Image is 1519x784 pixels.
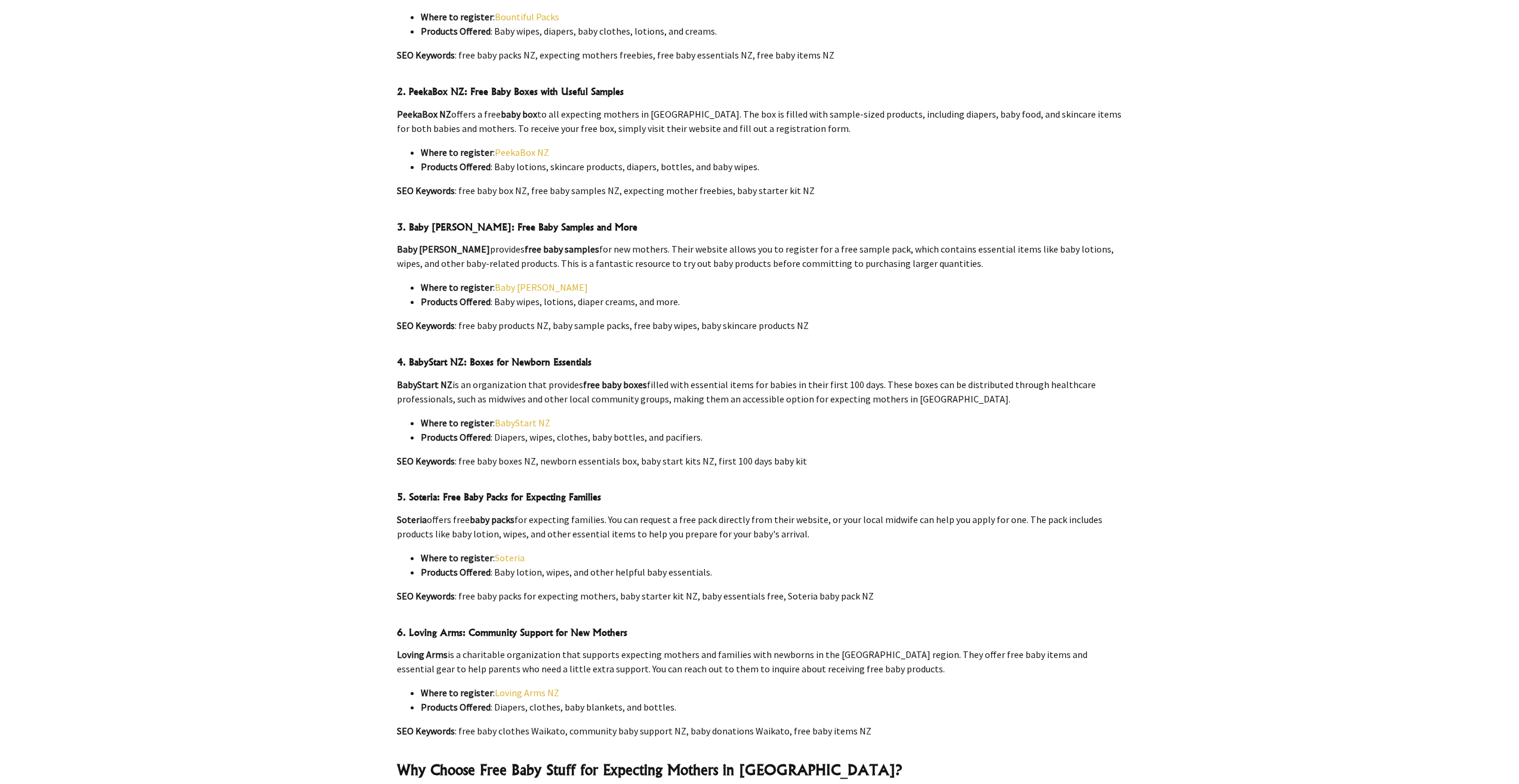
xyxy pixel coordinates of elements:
[495,552,525,564] a: Soteria
[421,685,1123,700] li: :
[421,552,493,564] strong: Where to register
[421,687,493,699] strong: Where to register
[421,430,1123,444] li: : Diapers, wipes, clothes, baby bottles, and pacifiers.
[495,146,549,158] a: PeekaBox NZ
[397,49,455,61] strong: SEO Keywords
[421,294,1123,309] li: : Baby wipes, lotions, diaper creams, and more.
[421,417,493,429] strong: Where to register
[495,281,588,293] a: Baby [PERSON_NAME]
[421,10,1123,24] li: :
[397,454,1123,468] p: : free baby boxes NZ, newborn essentials box, baby start kits NZ, first 100 days baby kit
[397,590,455,602] strong: SEO Keywords
[397,318,1123,333] p: : free baby products NZ, baby sample packs, free baby wipes, baby skincare products NZ
[495,417,550,429] a: BabyStart NZ
[421,280,1123,294] li: :
[501,108,537,120] strong: baby box
[397,185,455,196] strong: SEO Keywords
[421,161,491,173] strong: Products Offered
[421,146,493,158] strong: Where to register
[421,24,1123,38] li: : Baby wipes, diapers, baby clothes, lotions, and creams.
[397,514,427,525] strong: Soteria
[397,724,1123,738] p: : free baby clothes Waikato, community baby support NZ, baby donations Waikato, free baby items NZ
[397,455,455,467] strong: SEO Keywords
[397,85,624,97] strong: 2. PeekaBox NZ: Free Baby Boxes with Useful Samples
[421,145,1123,159] li: :
[470,514,514,525] strong: baby packs
[495,11,559,23] a: Bountiful Packs
[421,281,493,293] strong: Where to register
[421,159,1123,174] li: : Baby lotions, skincare products, diapers, bottles, and baby wipes.
[397,183,1123,198] p: : free baby box NZ, free baby samples NZ, expecting mother freebies, baby starter kit NZ
[421,566,491,578] strong: Products Offered
[421,700,1123,714] li: : Diapers, clothes, baby blankets, and bottles.
[495,687,559,699] a: Loving Arms NZ
[397,356,591,368] strong: 4. BabyStart NZ: Boxes for Newborn Essentials
[397,491,601,503] strong: 5. Soteria: Free Baby Packs for Expecting Families
[421,296,491,308] strong: Products Offered
[397,512,1123,541] p: offers free for expecting families. You can request a free pack directly from their website, or y...
[397,648,448,660] strong: Loving Arms
[397,108,451,120] strong: PeekaBox NZ
[397,377,1123,406] p: is an organization that provides filled with essential items for babies in their first 100 days. ...
[421,551,1123,565] li: :
[397,626,627,638] strong: 6. Loving Arms: Community Support for New Mothers
[397,647,1123,676] p: is a charitable organization that supports expecting mothers and families with newborns in the [G...
[525,243,599,255] strong: free baby samples
[397,589,1123,603] p: : free baby packs for expecting mothers, baby starter kit NZ, baby essentials free, Soteria baby ...
[421,701,491,713] strong: Products Offered
[397,725,455,737] strong: SEO Keywords
[397,242,1123,270] p: provides for new mothers. Their website allows you to register for a free sample pack, which cont...
[397,379,452,391] strong: BabyStart NZ
[397,107,1123,136] p: offers a free to all expecting mothers in [GEOGRAPHIC_DATA]. The box is filled with sample-sized ...
[583,379,647,391] strong: free baby boxes
[397,243,490,255] strong: Baby [PERSON_NAME]
[397,221,637,233] strong: 3. Baby [PERSON_NAME]: Free Baby Samples and More
[397,319,455,331] strong: SEO Keywords
[421,565,1123,579] li: : Baby lotion, wipes, and other helpful baby essentials.
[421,25,491,37] strong: Products Offered
[421,431,491,443] strong: Products Offered
[421,416,1123,430] li: :
[397,48,1123,62] p: : free baby packs NZ, expecting mothers freebies, free baby essentials NZ, free baby items NZ
[421,11,493,23] strong: Where to register
[397,761,902,779] strong: Why Choose Free Baby Stuff for Expecting Mothers in [GEOGRAPHIC_DATA]?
